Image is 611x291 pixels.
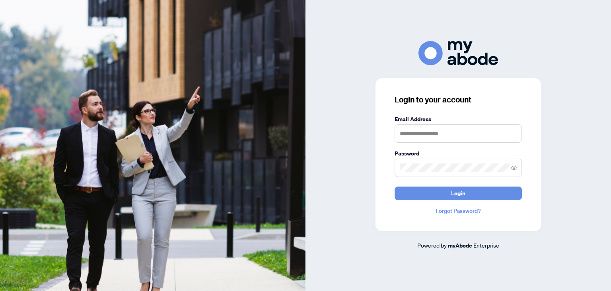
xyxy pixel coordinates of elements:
label: Email Address [395,115,522,124]
a: Forgot Password? [395,206,522,215]
span: Enterprise [473,242,499,249]
img: ma-logo [418,41,498,65]
button: Login [395,187,522,200]
label: Password [395,149,522,158]
span: Powered by [417,242,447,249]
span: Login [451,187,465,200]
a: myAbode [448,241,472,250]
h3: Login to your account [395,94,522,105]
span: eye-invisible [511,165,517,171]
